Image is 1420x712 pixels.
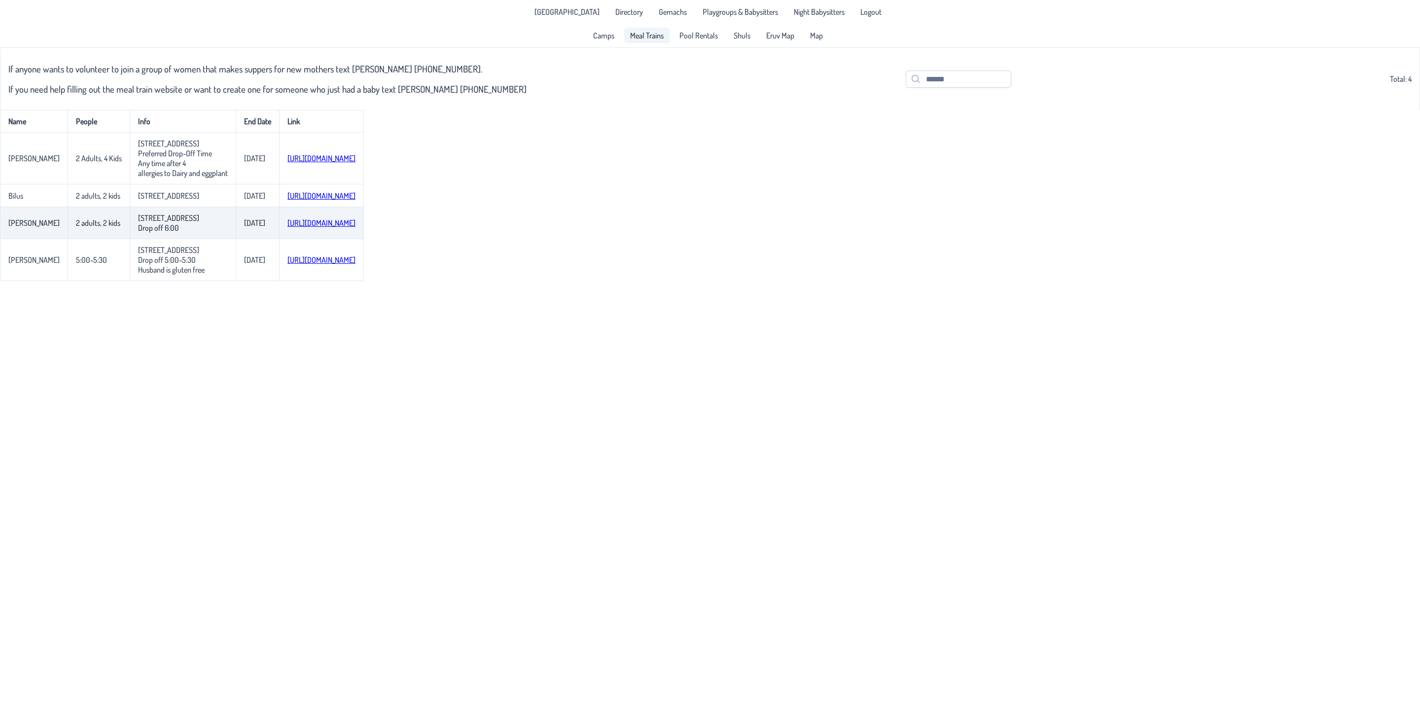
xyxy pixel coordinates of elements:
p-celleditor: [PERSON_NAME] [8,218,60,228]
span: [GEOGRAPHIC_DATA] [534,8,600,16]
a: [GEOGRAPHIC_DATA] [529,4,605,20]
a: Night Babysitters [788,4,851,20]
p-celleditor: [STREET_ADDRESS] [138,191,199,201]
p-celleditor: [PERSON_NAME] [8,255,60,265]
p-celleditor: [DATE] [244,218,265,228]
span: Map [810,32,823,39]
a: Directory [609,4,649,20]
span: Playgroups & Babysitters [703,8,778,16]
th: People [68,110,130,133]
h3: If you need help filling out the meal train website or want to create one for someone who just ha... [8,83,527,95]
th: Link [279,110,364,133]
span: Shuls [734,32,750,39]
h3: If anyone wants to volunteer to join a group of women that makes suppers for new mothers text [PE... [8,63,527,74]
a: Camps [587,28,620,43]
span: Directory [615,8,643,16]
a: Gemachs [653,4,693,20]
a: Meal Trains [624,28,670,43]
th: End Date [236,110,279,133]
a: Playgroups & Babysitters [697,4,784,20]
p-celleditor: 2 Adults, 4 Kids [76,153,122,163]
p-celleditor: [PERSON_NAME] [8,153,60,163]
div: Total: 4 [8,54,1412,104]
th: Info [130,110,236,133]
p-celleditor: 2 adults, 2 kids [76,218,120,228]
span: Logout [860,8,882,16]
p-celleditor: 2 adults, 2 kids [76,191,120,201]
p-celleditor: [STREET_ADDRESS] Drop off 6:00 [138,213,199,233]
p-celleditor: Bilus [8,191,23,201]
a: Eruv Map [760,28,800,43]
li: Pine Lake Park [529,4,605,20]
span: Camps [593,32,614,39]
a: [URL][DOMAIN_NAME] [287,191,355,201]
span: Night Babysitters [794,8,845,16]
a: Pool Rentals [674,28,724,43]
p-celleditor: [STREET_ADDRESS] Drop off 5:00-5:30 Husband is gluten free [138,245,205,275]
span: Gemachs [659,8,687,16]
p-celleditor: 5:00-5:30 [76,255,107,265]
a: Map [804,28,829,43]
span: Meal Trains [630,32,664,39]
p-celleditor: [STREET_ADDRESS] Preferred Drop-Off Time Any time after 4 allergies to Dairy and eggplant [138,139,228,178]
a: [URL][DOMAIN_NAME] [287,218,355,228]
p-celleditor: [DATE] [244,153,265,163]
a: [URL][DOMAIN_NAME] [287,255,355,265]
a: [URL][DOMAIN_NAME] [287,153,355,163]
span: Pool Rentals [679,32,718,39]
a: Shuls [728,28,756,43]
li: Logout [854,4,887,20]
p-celleditor: [DATE] [244,191,265,201]
p-celleditor: [DATE] [244,255,265,265]
span: Eruv Map [766,32,794,39]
